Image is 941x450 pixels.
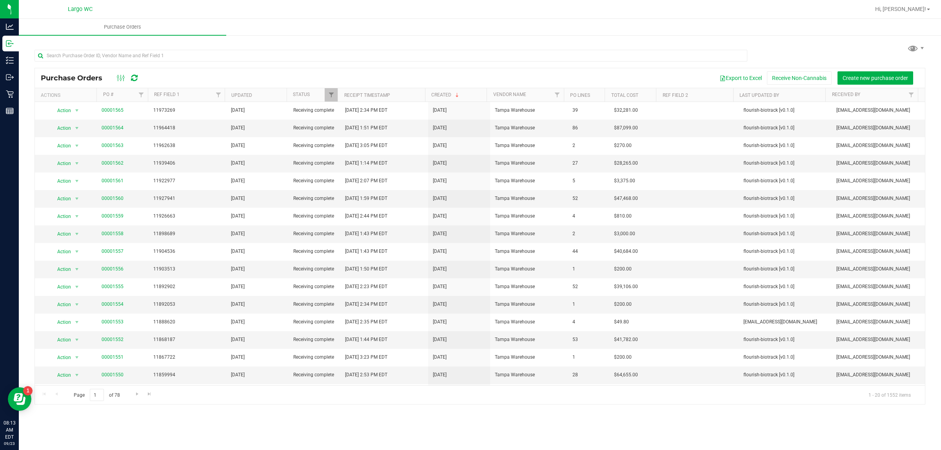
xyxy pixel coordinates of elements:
[50,193,71,204] span: Action
[231,212,245,220] span: [DATE]
[836,301,920,308] span: [EMAIL_ADDRESS][DOMAIN_NAME]
[836,318,920,326] span: [EMAIL_ADDRESS][DOMAIN_NAME]
[153,336,222,343] span: 11868187
[50,176,71,187] span: Action
[345,248,387,255] span: [DATE] 1:43 PM EDT
[8,387,31,411] iframe: Resource center
[153,230,222,238] span: 11898689
[131,389,143,399] a: Go to the next page
[739,93,779,98] a: Last Updated By
[433,212,447,220] span: [DATE]
[72,370,82,381] span: select
[72,229,82,240] span: select
[231,318,245,326] span: [DATE]
[212,88,225,102] a: Filter
[611,93,638,98] a: Total Cost
[293,371,336,379] span: Receiving complete
[293,248,336,255] span: Receiving complete
[102,160,124,166] a: 00001562
[153,371,222,379] span: 11859994
[345,230,387,238] span: [DATE] 1:43 PM EDT
[495,318,563,326] span: Tampa Warehouse
[6,73,14,81] inline-svg: Outbound
[345,160,387,167] span: [DATE] 1:14 PM EDT
[50,123,71,134] span: Action
[102,319,124,325] a: 00001553
[153,283,222,290] span: 11892902
[614,124,638,132] span: $87,099.00
[433,336,447,343] span: [DATE]
[231,93,252,98] a: Updated
[293,142,336,149] span: Receiving complete
[72,264,82,275] span: select
[614,230,635,238] span: $3,000.00
[614,248,638,255] span: $40,684.00
[102,125,124,131] a: 00001564
[50,264,71,275] span: Action
[433,195,447,202] span: [DATE]
[433,354,447,361] span: [DATE]
[72,334,82,345] span: select
[35,50,747,62] input: Search Purchase Order ID, Vendor Name and Ref Field 1
[50,211,71,222] span: Action
[572,265,605,273] span: 1
[614,160,638,167] span: $28,265.00
[293,177,336,185] span: Receiving complete
[495,142,563,149] span: Tampa Warehouse
[433,107,447,114] span: [DATE]
[433,301,447,308] span: [DATE]
[495,248,563,255] span: Tampa Warehouse
[72,352,82,363] span: select
[743,230,827,238] span: flourish-biotrack [v0.1.0]
[572,318,605,326] span: 4
[614,354,632,361] span: $200.00
[495,124,563,132] span: Tampa Warehouse
[345,265,387,273] span: [DATE] 1:50 PM EDT
[875,6,926,12] span: Hi, [PERSON_NAME]!
[743,318,827,326] span: [EMAIL_ADDRESS][DOMAIN_NAME]
[714,71,767,85] button: Export to Excel
[6,40,14,47] inline-svg: Inbound
[72,211,82,222] span: select
[743,142,827,149] span: flourish-biotrack [v0.1.0]
[67,389,126,401] span: Page of 78
[743,212,827,220] span: flourish-biotrack [v0.1.0]
[102,231,124,236] a: 00001558
[743,248,827,255] span: flourish-biotrack [v0.1.0]
[231,107,245,114] span: [DATE]
[572,177,605,185] span: 5
[72,105,82,116] span: select
[743,265,827,273] span: flourish-biotrack [v0.1.0]
[614,212,632,220] span: $810.00
[836,160,920,167] span: [EMAIL_ADDRESS][DOMAIN_NAME]
[743,177,827,185] span: flourish-biotrack [v0.1.0]
[550,88,563,102] a: Filter
[862,389,917,401] span: 1 - 20 of 1552 items
[345,124,387,132] span: [DATE] 1:51 PM EDT
[50,158,71,169] span: Action
[433,283,447,290] span: [DATE]
[572,248,605,255] span: 44
[144,389,155,399] a: Go to the last page
[4,419,15,441] p: 08:13 AM EDT
[345,283,387,290] span: [DATE] 2:23 PM EDT
[836,336,920,343] span: [EMAIL_ADDRESS][DOMAIN_NAME]
[495,107,563,114] span: Tampa Warehouse
[836,283,920,290] span: [EMAIL_ADDRESS][DOMAIN_NAME]
[836,212,920,220] span: [EMAIL_ADDRESS][DOMAIN_NAME]
[72,176,82,187] span: select
[50,246,71,257] span: Action
[572,230,605,238] span: 2
[345,336,387,343] span: [DATE] 1:44 PM EDT
[570,93,590,98] a: PO Lines
[6,90,14,98] inline-svg: Retail
[293,301,336,308] span: Receiving complete
[231,195,245,202] span: [DATE]
[293,124,336,132] span: Receiving complete
[90,389,104,401] input: 1
[102,337,124,342] a: 00001552
[153,248,222,255] span: 11904536
[72,299,82,310] span: select
[743,354,827,361] span: flourish-biotrack [v0.1.0]
[102,284,124,289] a: 00001555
